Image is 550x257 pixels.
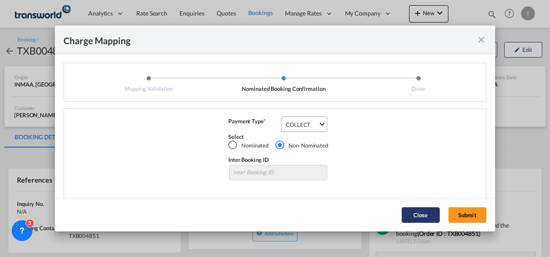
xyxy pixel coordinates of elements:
[9,9,150,18] body: Editor, editor2
[216,75,351,93] li: Nominated Booking Confirmation
[275,141,328,150] md-radio-button: Non-Nominated
[281,116,327,132] md-select: Select Payment Type: COLLECT
[64,34,131,45] div: Charge Mapping
[402,207,440,223] button: Close
[55,26,495,231] md-dialog: Mapping ValidationNominated Booking ...
[228,133,328,141] div: Select
[351,75,486,93] li: Done
[476,35,486,45] md-icon: icon-close fg-AAA8AD cursor
[228,141,269,150] md-radio-button: Nominated
[228,117,280,133] div: Payment Type
[228,156,328,164] div: Inter Booking ID
[229,165,327,180] input: Inter Booking ID
[286,121,310,128] div: COLLECT
[448,207,486,223] button: Submit
[81,75,216,93] li: Mapping Validation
